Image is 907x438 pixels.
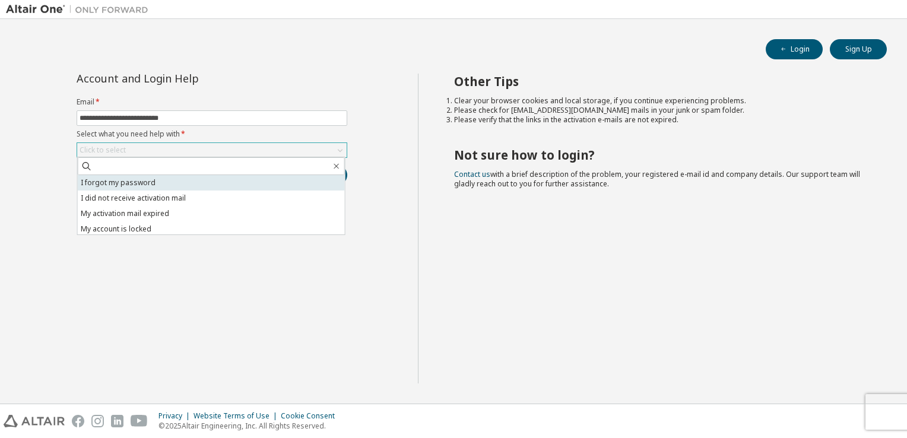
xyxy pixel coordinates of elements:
li: Please verify that the links in the activation e-mails are not expired. [454,115,866,125]
button: Sign Up [830,39,887,59]
li: Clear your browser cookies and local storage, if you continue experiencing problems. [454,96,866,106]
div: Website Terms of Use [194,411,281,421]
a: Contact us [454,169,490,179]
li: I forgot my password [78,175,345,191]
img: facebook.svg [72,415,84,427]
label: Select what you need help with [77,129,347,139]
img: linkedin.svg [111,415,123,427]
h2: Not sure how to login? [454,147,866,163]
img: altair_logo.svg [4,415,65,427]
p: © 2025 Altair Engineering, Inc. All Rights Reserved. [158,421,342,431]
label: Email [77,97,347,107]
li: Please check for [EMAIL_ADDRESS][DOMAIN_NAME] mails in your junk or spam folder. [454,106,866,115]
div: Click to select [80,145,126,155]
button: Login [766,39,823,59]
div: Cookie Consent [281,411,342,421]
img: instagram.svg [91,415,104,427]
div: Account and Login Help [77,74,293,83]
h2: Other Tips [454,74,866,89]
img: Altair One [6,4,154,15]
img: youtube.svg [131,415,148,427]
span: with a brief description of the problem, your registered e-mail id and company details. Our suppo... [454,169,860,189]
div: Click to select [77,143,347,157]
div: Privacy [158,411,194,421]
